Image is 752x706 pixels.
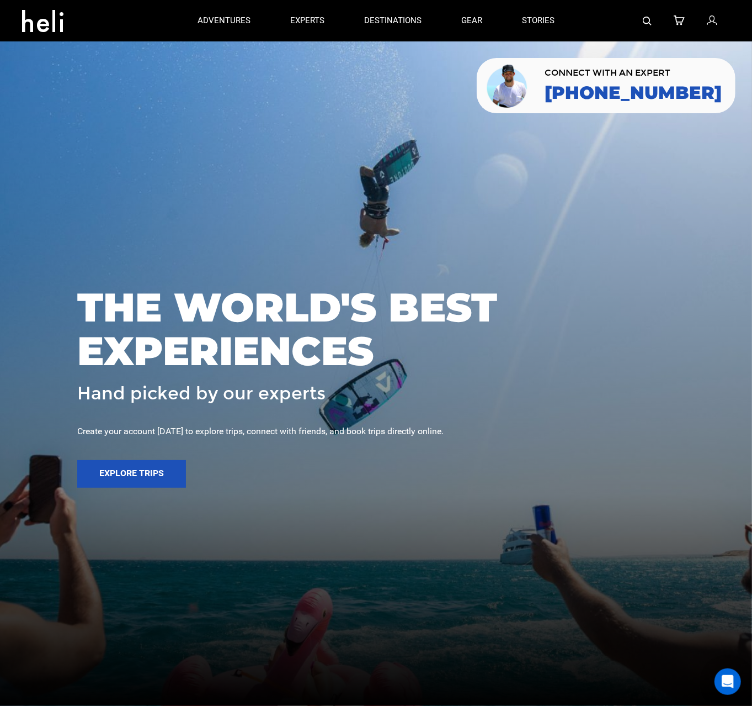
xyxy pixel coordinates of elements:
p: destinations [364,15,422,27]
a: [PHONE_NUMBER] [545,83,722,103]
img: contact our team [485,62,531,109]
span: Hand picked by our experts [77,384,326,403]
span: CONNECT WITH AN EXPERT [545,69,722,77]
button: Explore Trips [77,460,186,488]
p: adventures [198,15,250,27]
div: Create your account [DATE] to explore trips, connect with friends, and book trips directly online. [77,425,675,438]
p: experts [290,15,324,27]
img: search-bar-icon.svg [643,17,652,25]
div: Open Intercom Messenger [714,668,741,695]
span: THE WORLD'S BEST EXPERIENCES [77,286,675,373]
